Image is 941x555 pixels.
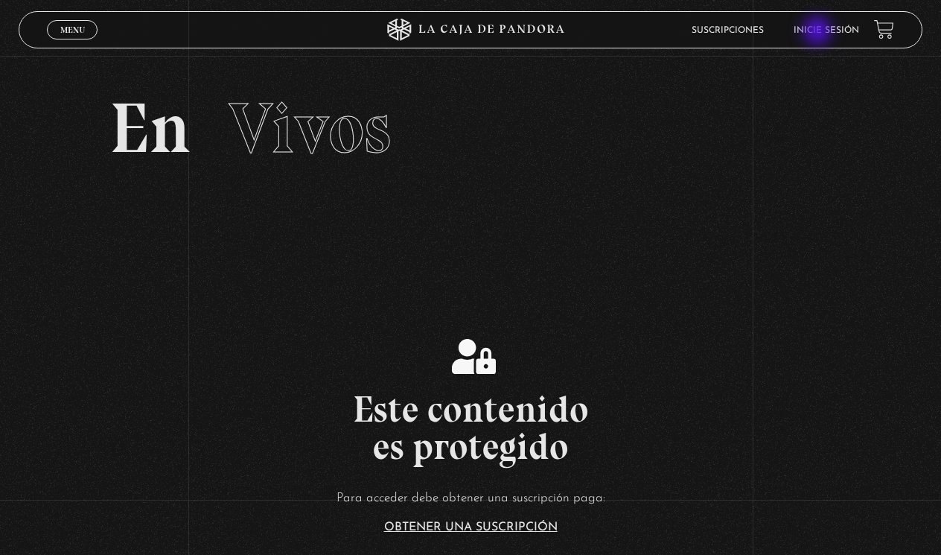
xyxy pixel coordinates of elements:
[692,26,764,35] a: Suscripciones
[109,93,832,164] h2: En
[229,86,391,171] span: Vivos
[874,19,894,39] a: View your shopping cart
[60,25,85,34] span: Menu
[794,26,859,35] a: Inicie sesión
[384,521,558,533] a: Obtener una suscripción
[55,38,90,48] span: Cerrar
